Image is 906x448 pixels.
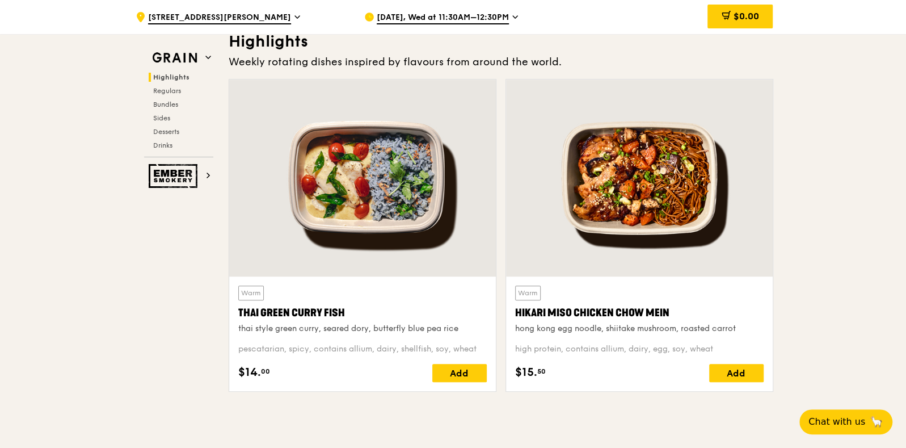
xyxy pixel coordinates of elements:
span: Regulars [153,87,181,95]
div: hong kong egg noodle, shiitake mushroom, roasted carrot [515,323,764,334]
div: Warm [515,286,541,300]
div: Add [709,364,764,382]
span: [STREET_ADDRESS][PERSON_NAME] [148,12,291,24]
span: Drinks [153,141,172,149]
span: $0.00 [733,11,758,22]
h3: Highlights [229,31,773,52]
div: Add [432,364,487,382]
span: [DATE], Wed at 11:30AM–12:30PM [377,12,509,24]
div: high protein, contains allium, dairy, egg, soy, wheat [515,344,764,355]
span: Desserts [153,128,179,136]
div: Warm [238,286,264,300]
span: $14. [238,364,261,381]
span: Sides [153,114,170,122]
button: Chat with us🦙 [799,409,892,434]
span: $15. [515,364,537,381]
div: Thai Green Curry Fish [238,305,487,321]
div: thai style green curry, seared dory, butterfly blue pea rice [238,323,487,334]
span: Bundles [153,101,178,108]
span: Highlights [153,73,189,81]
img: Grain web logo [149,48,201,68]
div: Hikari Miso Chicken Chow Mein [515,305,764,321]
img: Ember Smokery web logo [149,164,201,188]
span: 00 [261,367,270,376]
div: pescatarian, spicy, contains allium, dairy, shellfish, soy, wheat [238,344,487,355]
span: 🦙 [870,415,883,429]
div: Weekly rotating dishes inspired by flavours from around the world. [229,54,773,70]
span: Chat with us [808,415,865,429]
span: 50 [537,367,546,376]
